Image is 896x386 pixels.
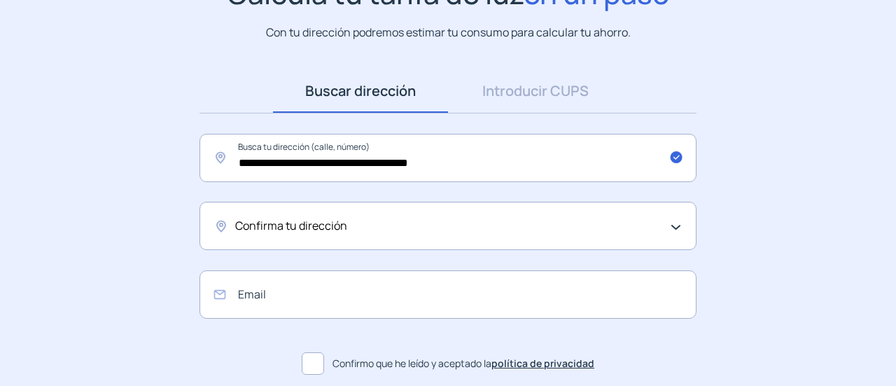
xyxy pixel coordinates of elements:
[491,357,594,370] a: política de privacidad
[332,356,594,371] span: Confirmo que he leído y aceptado la
[266,24,631,41] p: Con tu dirección podremos estimar tu consumo para calcular tu ahorro.
[273,69,448,113] a: Buscar dirección
[235,217,347,235] span: Confirma tu dirección
[448,69,623,113] a: Introducir CUPS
